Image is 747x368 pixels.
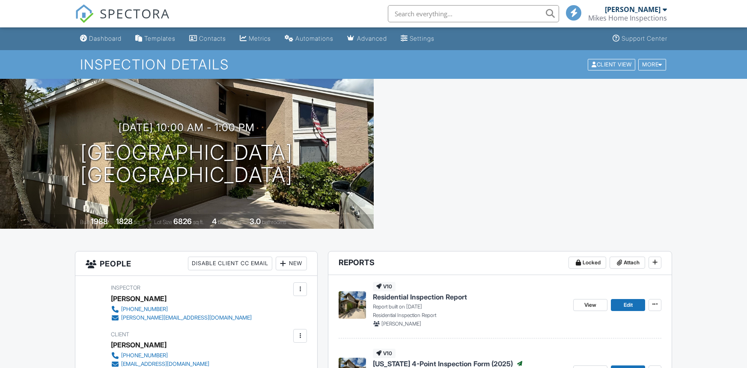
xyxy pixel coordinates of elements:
div: Mikes Home Inspections [588,14,667,22]
div: 4 [212,217,217,226]
span: bathrooms [262,219,286,225]
div: More [638,59,666,70]
div: [PERSON_NAME] [111,292,167,305]
div: Disable Client CC Email [188,257,272,270]
span: sq. ft. [134,219,146,225]
div: Client View [588,59,635,70]
div: Advanced [357,35,387,42]
img: The Best Home Inspection Software - Spectora [75,4,94,23]
a: Automations (Basic) [281,31,337,47]
input: Search everything... [388,5,559,22]
h3: People [75,251,318,276]
h1: [GEOGRAPHIC_DATA] [GEOGRAPHIC_DATA] [80,141,293,187]
div: [PHONE_NUMBER] [121,352,168,359]
div: [PERSON_NAME] [605,5,661,14]
span: Built [80,219,89,225]
div: Dashboard [89,35,122,42]
a: Settings [397,31,438,47]
div: Automations [295,35,333,42]
h1: Inspection Details [80,57,667,72]
span: Lot Size [154,219,172,225]
a: Templates [132,31,179,47]
a: [PHONE_NUMBER] [111,305,252,314]
a: Dashboard [77,31,125,47]
div: Metrics [249,35,271,42]
span: Client [111,331,129,338]
span: Inspector [111,284,140,291]
a: SPECTORA [75,12,170,30]
div: Settings [410,35,435,42]
span: SPECTORA [100,4,170,22]
div: 1828 [116,217,133,226]
a: Metrics [236,31,274,47]
div: Contacts [199,35,226,42]
a: Advanced [344,31,390,47]
a: Client View [587,61,637,67]
span: sq.ft. [193,219,204,225]
div: New [276,257,307,270]
div: [PHONE_NUMBER] [121,306,168,313]
h3: [DATE] 10:00 am - 1:00 pm [119,122,255,133]
a: Support Center [609,31,671,47]
div: [EMAIL_ADDRESS][DOMAIN_NAME] [121,361,209,368]
div: 1988 [91,217,108,226]
a: [PHONE_NUMBER] [111,351,209,360]
div: Templates [144,35,176,42]
div: Support Center [622,35,667,42]
a: [PERSON_NAME][EMAIL_ADDRESS][DOMAIN_NAME] [111,314,252,322]
div: [PERSON_NAME] [111,338,167,351]
div: [PERSON_NAME][EMAIL_ADDRESS][DOMAIN_NAME] [121,314,252,321]
div: 3.0 [250,217,261,226]
a: Contacts [186,31,229,47]
div: 6826 [173,217,192,226]
span: bedrooms [218,219,241,225]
